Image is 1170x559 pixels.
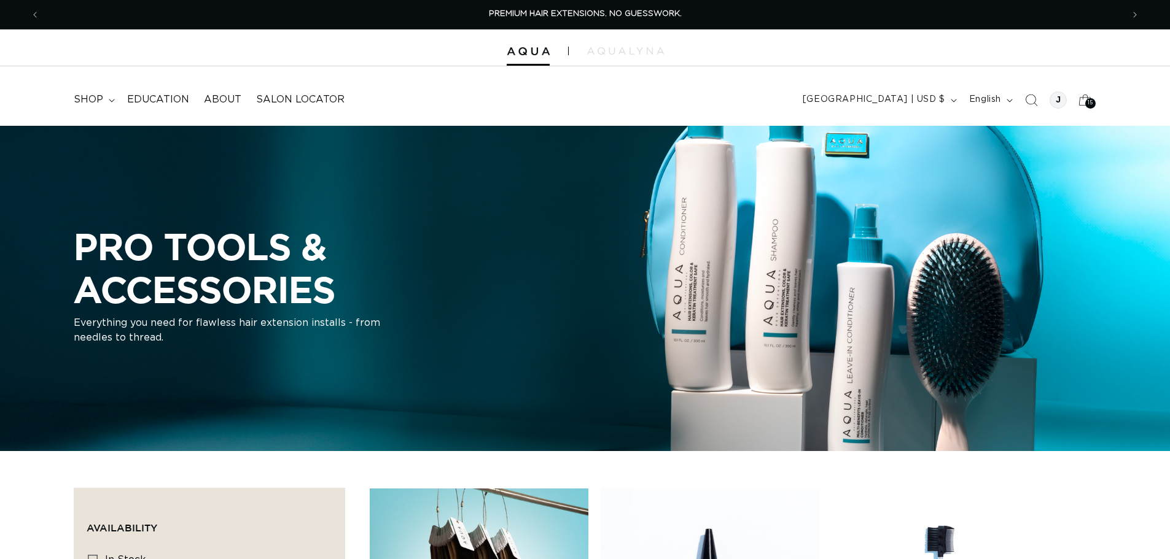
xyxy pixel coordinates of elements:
[249,86,352,114] a: Salon Locator
[66,86,120,114] summary: shop
[74,225,540,310] h2: PRO TOOLS & ACCESSORIES
[87,522,157,533] span: Availability
[127,93,189,106] span: Education
[21,3,49,26] button: Previous announcement
[87,501,332,545] summary: Availability (0 selected)
[74,93,103,106] span: shop
[489,10,682,18] span: PREMIUM HAIR EXTENSIONS. NO GUESSWORK.
[256,93,345,106] span: Salon Locator
[1088,98,1093,109] span: 15
[795,88,962,112] button: [GEOGRAPHIC_DATA] | USD $
[120,86,197,114] a: Education
[507,47,550,56] img: Aqua Hair Extensions
[962,88,1018,112] button: English
[197,86,249,114] a: About
[1121,3,1149,26] button: Next announcement
[803,93,945,106] span: [GEOGRAPHIC_DATA] | USD $
[1018,87,1045,114] summary: Search
[969,93,1001,106] span: English
[587,47,664,55] img: aqualyna.com
[204,93,241,106] span: About
[74,316,381,345] p: Everything you need for flawless hair extension installs - from needles to thread.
